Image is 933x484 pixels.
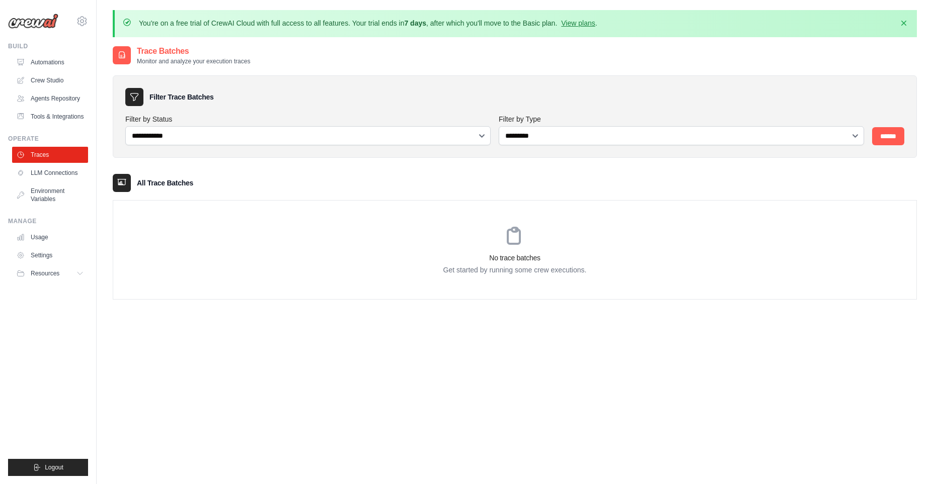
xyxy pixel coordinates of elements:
a: Settings [12,247,88,263]
span: Logout [45,463,63,471]
label: Filter by Type [499,114,864,124]
p: You're on a free trial of CrewAI Cloud with full access to all features. Your trial ends in , aft... [139,18,597,28]
span: Resources [31,269,59,277]
label: Filter by Status [125,114,491,124]
a: Agents Repository [12,90,88,107]
a: Automations [12,54,88,70]
img: Logo [8,14,58,29]
a: Environment Variables [12,183,88,207]
p: Get started by running some crew executions. [113,265,916,275]
strong: 7 days [404,19,426,27]
div: Operate [8,135,88,143]
a: View plans [561,19,595,27]
p: Monitor and analyze your execution traces [137,57,250,65]
h3: All Trace Batches [137,178,193,188]
h2: Trace Batches [137,45,250,57]
a: LLM Connections [12,165,88,181]
a: Usage [12,229,88,245]
a: Crew Studio [12,72,88,88]
a: Tools & Integrations [12,109,88,125]
div: Build [8,42,88,50]
h3: Filter Trace Batches [149,92,213,102]
button: Resources [12,265,88,281]
a: Traces [12,147,88,163]
button: Logout [8,459,88,476]
div: Manage [8,217,88,225]
h3: No trace batches [113,253,916,263]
